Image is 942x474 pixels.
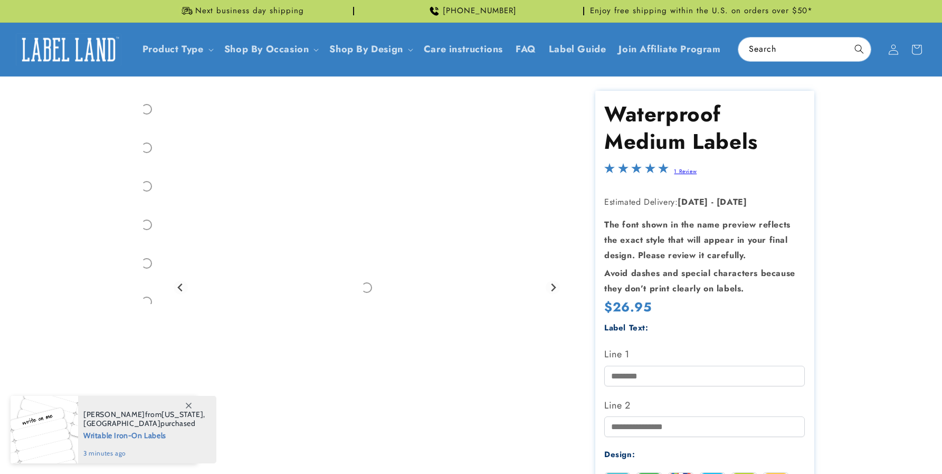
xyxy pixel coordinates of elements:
div: Go to slide 1 [128,91,165,128]
span: from , purchased [83,410,205,428]
span: $26.95 [604,299,652,315]
a: Shop By Design [329,42,403,56]
span: Enjoy free shipping within the U.S. on orders over $50* [590,6,813,16]
span: Label Guide [549,43,606,55]
span: Next business day shipping [195,6,304,16]
label: Line 2 [604,397,805,414]
img: Label Land [16,33,121,66]
iframe: Gorgias live chat messenger [836,429,931,463]
a: Join Affiliate Program [612,37,727,62]
span: Care instructions [424,43,503,55]
strong: - [711,196,714,208]
strong: Avoid dashes and special characters because they don’t print clearly on labels. [604,267,795,295]
span: [GEOGRAPHIC_DATA] [83,419,160,428]
span: [US_STATE] [161,410,203,419]
button: Search [848,37,871,61]
a: Care instructions [417,37,509,62]
div: Go to slide 2 [128,129,165,166]
strong: [DATE] [717,196,747,208]
a: Label Land [12,29,126,70]
h1: Waterproof Medium Labels [604,100,805,155]
p: Estimated Delivery: [604,195,805,210]
summary: Shop By Occasion [218,37,323,62]
div: Go to slide 6 [128,283,165,320]
label: Line 1 [604,346,805,363]
strong: The font shown in the name preview reflects the exact style that will appear in your final design... [604,219,791,261]
label: Label Text: [604,322,649,334]
span: Writable Iron-On Labels [83,428,205,441]
div: Go to slide 4 [128,206,165,243]
span: 5.0-star overall rating [604,166,669,178]
div: Go to slide 5 [128,245,165,282]
div: Go to slide 3 [128,168,165,205]
button: Next slide [546,280,560,295]
span: [PERSON_NAME] [83,410,145,419]
a: Product Type [142,42,204,56]
summary: Shop By Design [323,37,417,62]
span: Shop By Occasion [224,43,309,55]
a: 1 Review [674,167,697,175]
summary: Product Type [136,37,218,62]
button: Go to last slide [174,280,188,295]
strong: [DATE] [678,196,708,208]
span: [PHONE_NUMBER] [443,6,517,16]
a: Label Guide [543,37,613,62]
label: Design: [604,449,635,460]
span: Join Affiliate Program [619,43,720,55]
a: FAQ [509,37,543,62]
span: FAQ [516,43,536,55]
span: 3 minutes ago [83,449,205,458]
